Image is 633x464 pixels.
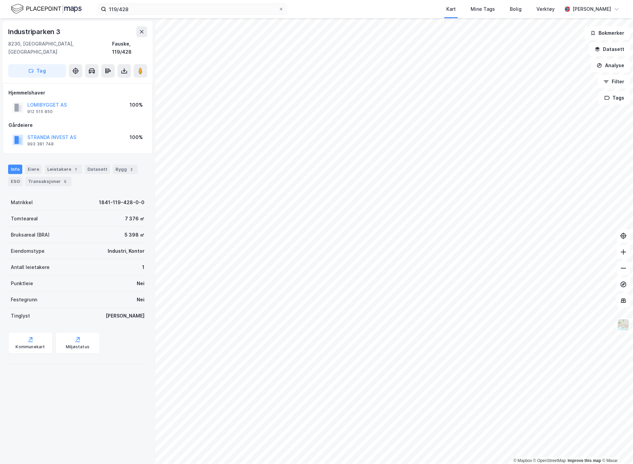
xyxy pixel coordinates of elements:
button: Tags [599,91,630,105]
div: Industriparken 3 [8,26,62,37]
div: 1 [73,166,79,173]
div: Matrikkel [11,198,33,207]
div: 1 [142,263,144,271]
a: Improve this map [568,458,601,463]
div: 1841-119-428-0-0 [99,198,144,207]
div: Kommunekart [16,344,45,350]
div: 993 381 748 [27,141,54,147]
input: Søk på adresse, matrikkel, gårdeiere, leietakere eller personer [106,4,279,14]
div: 912 515 850 [27,109,53,114]
button: Tag [8,64,66,78]
div: 5 398 ㎡ [125,231,144,239]
div: Fauske, 119/428 [112,40,147,56]
a: OpenStreetMap [533,458,566,463]
div: Bruksareal (BRA) [11,231,50,239]
div: Antall leietakere [11,263,50,271]
div: Miljøstatus [66,344,89,350]
img: Z [617,319,630,331]
a: Mapbox [513,458,532,463]
div: 100% [130,101,143,109]
div: Kart [446,5,456,13]
div: 7 376 ㎡ [125,215,144,223]
div: 100% [130,133,143,141]
div: [PERSON_NAME] [106,312,144,320]
img: logo.f888ab2527a4732fd821a326f86c7f29.svg [11,3,82,15]
div: 2 [128,166,135,173]
div: Transaksjoner [25,177,72,186]
div: Nei [137,296,144,304]
div: Punktleie [11,279,33,288]
div: Tinglyst [11,312,30,320]
div: Eiendomstype [11,247,45,255]
button: Datasett [589,43,630,56]
div: Festegrunn [11,296,37,304]
div: Hjemmelshaver [8,89,147,97]
div: Industri, Kontor [108,247,144,255]
button: Bokmerker [585,26,630,40]
div: Mine Tags [471,5,495,13]
div: Tomteareal [11,215,38,223]
div: Bolig [510,5,522,13]
iframe: Chat Widget [599,432,633,464]
div: [PERSON_NAME] [573,5,611,13]
div: Bygg [113,165,138,174]
div: Datasett [85,165,110,174]
div: Nei [137,279,144,288]
button: Filter [598,75,630,88]
div: ESG [8,177,23,186]
div: Gårdeiere [8,121,147,129]
div: 8230, [GEOGRAPHIC_DATA], [GEOGRAPHIC_DATA] [8,40,112,56]
div: Leietakere [45,165,82,174]
div: Info [8,165,22,174]
div: Verktøy [536,5,555,13]
div: Eiere [25,165,42,174]
div: 5 [62,178,69,185]
button: Analyse [591,59,630,72]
